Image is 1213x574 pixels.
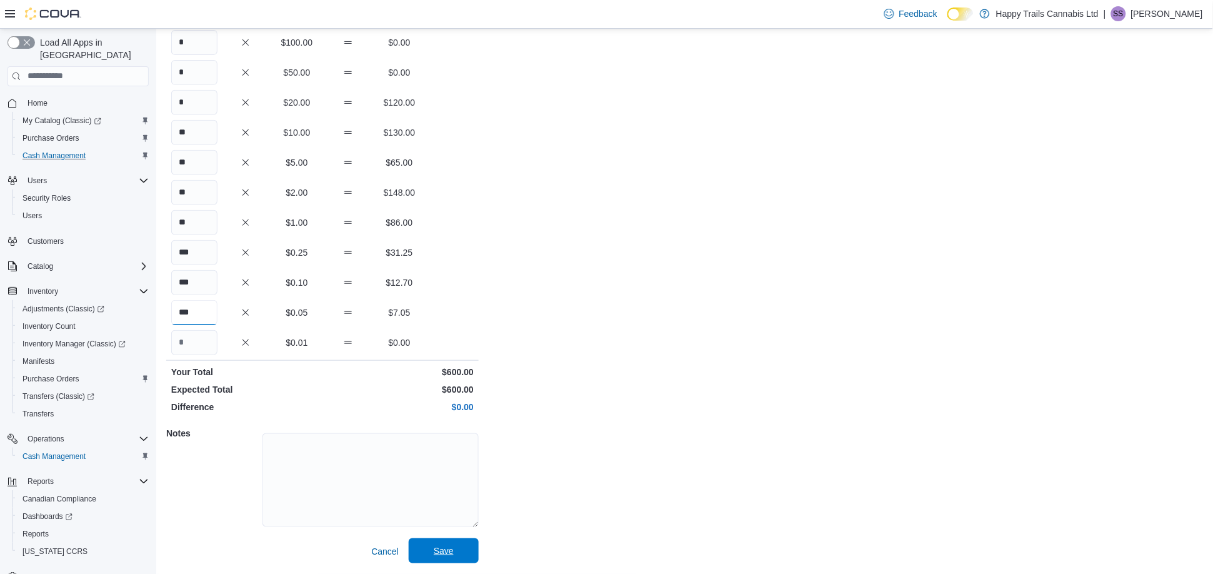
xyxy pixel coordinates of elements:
button: Home [2,94,154,112]
a: Users [17,208,47,223]
span: Manifests [22,356,54,366]
button: Users [22,173,52,188]
span: Operations [22,431,149,446]
p: $7.05 [376,306,422,319]
p: $600.00 [325,383,474,396]
span: Users [17,208,149,223]
span: Reports [22,474,149,489]
button: Catalog [22,259,58,274]
a: Dashboards [12,508,154,525]
p: $2.00 [274,186,320,199]
span: Transfers (Classic) [22,391,94,401]
span: Dashboards [17,509,149,524]
input: Quantity [171,240,217,265]
button: Cash Management [12,147,154,164]
button: Reports [12,525,154,543]
input: Quantity [171,150,217,175]
span: Save [434,545,454,557]
a: Dashboards [17,509,77,524]
a: My Catalog (Classic) [12,112,154,129]
a: Adjustments (Classic) [12,300,154,318]
div: Sandy Sierra [1111,6,1126,21]
button: Reports [2,473,154,490]
span: [US_STATE] CCRS [22,546,87,556]
p: $100.00 [274,36,320,49]
button: Inventory [2,283,154,300]
a: Inventory Manager (Classic) [12,335,154,353]
img: Cova [25,8,81,20]
span: Purchase Orders [22,133,79,143]
span: Inventory Manager (Classic) [17,336,149,351]
input: Quantity [171,30,217,55]
span: Manifests [17,354,149,369]
p: Expected Total [171,383,320,396]
input: Quantity [171,270,217,295]
button: Save [409,538,479,563]
a: Cash Management [17,449,91,464]
span: Cash Management [17,148,149,163]
p: $0.01 [274,336,320,349]
input: Quantity [171,120,217,145]
span: Catalog [22,259,149,274]
span: Inventory Count [17,319,149,334]
p: $5.00 [274,156,320,169]
span: Inventory Manager (Classic) [22,339,126,349]
p: Happy Trails Cannabis Ltd [996,6,1099,21]
span: Cancel [371,545,399,558]
span: Inventory [27,286,58,296]
a: Transfers (Classic) [12,388,154,405]
a: Feedback [879,1,942,26]
p: $0.10 [274,276,320,289]
span: Customers [22,233,149,249]
span: Users [22,173,149,188]
input: Quantity [171,60,217,85]
span: Dashboards [22,511,72,521]
p: $0.00 [376,36,422,49]
p: $148.00 [376,186,422,199]
a: [US_STATE] CCRS [17,544,92,559]
button: Transfers [12,405,154,423]
span: Inventory [22,284,149,299]
span: Users [27,176,47,186]
span: Catalog [27,261,53,271]
p: $86.00 [376,216,422,229]
p: [PERSON_NAME] [1131,6,1203,21]
p: $65.00 [376,156,422,169]
a: Cash Management [17,148,91,163]
span: Canadian Compliance [22,494,96,504]
span: Purchase Orders [17,371,149,386]
button: Manifests [12,353,154,370]
span: Reports [17,526,149,541]
span: Users [22,211,42,221]
p: $0.05 [274,306,320,319]
p: $1.00 [274,216,320,229]
span: Inventory Count [22,321,76,331]
a: Inventory Count [17,319,81,334]
a: Security Roles [17,191,76,206]
span: Purchase Orders [17,131,149,146]
p: $0.00 [325,401,474,413]
input: Quantity [171,90,217,115]
span: Cash Management [17,449,149,464]
span: Reports [22,529,49,539]
button: Cancel [366,539,404,564]
span: Operations [27,434,64,444]
input: Dark Mode [947,8,974,21]
span: My Catalog (Classic) [17,113,149,128]
button: Operations [22,431,69,446]
button: Catalog [2,258,154,275]
a: Transfers (Classic) [17,389,99,404]
a: Home [22,96,52,111]
span: Home [22,95,149,111]
button: Users [12,207,154,224]
button: Inventory [22,284,63,299]
span: Adjustments (Classic) [17,301,149,316]
p: $12.70 [376,276,422,289]
button: Cash Management [12,448,154,465]
span: Washington CCRS [17,544,149,559]
span: Reports [27,476,54,486]
button: Security Roles [12,189,154,207]
span: Transfers [17,406,149,421]
p: Difference [171,401,320,413]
